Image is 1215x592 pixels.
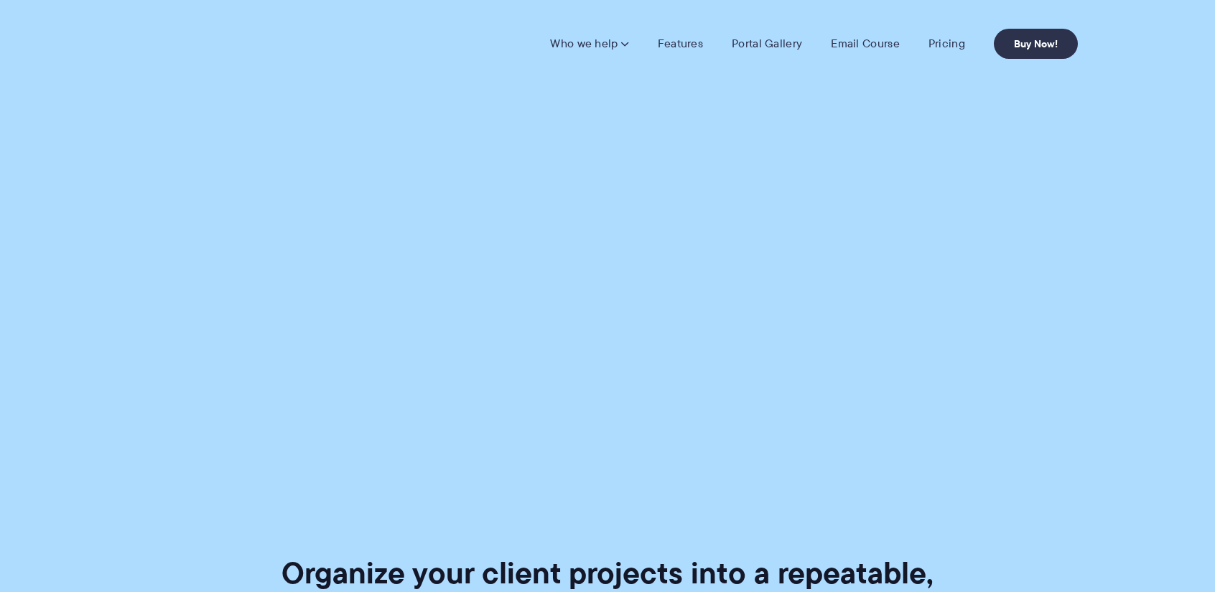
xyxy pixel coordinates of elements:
a: Features [658,37,703,51]
a: Pricing [928,37,965,51]
a: Buy Now! [994,29,1078,59]
a: Email Course [831,37,900,51]
a: Who we help [550,37,628,51]
a: Portal Gallery [732,37,802,51]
